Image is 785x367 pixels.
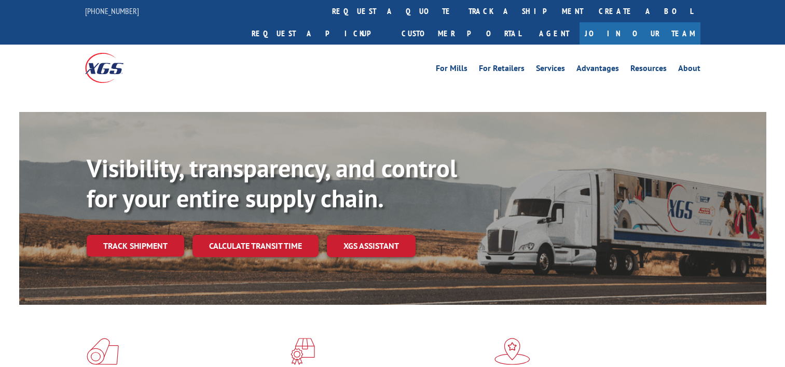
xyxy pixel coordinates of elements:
[87,338,119,365] img: xgs-icon-total-supply-chain-intelligence-red
[192,235,319,257] a: Calculate transit time
[394,22,529,45] a: Customer Portal
[291,338,315,365] img: xgs-icon-focused-on-flooring-red
[529,22,580,45] a: Agent
[436,64,467,76] a: For Mills
[85,6,139,16] a: [PHONE_NUMBER]
[327,235,416,257] a: XGS ASSISTANT
[87,235,184,257] a: Track shipment
[630,64,667,76] a: Resources
[678,64,700,76] a: About
[494,338,530,365] img: xgs-icon-flagship-distribution-model-red
[479,64,525,76] a: For Retailers
[244,22,394,45] a: Request a pickup
[576,64,619,76] a: Advantages
[87,152,457,214] b: Visibility, transparency, and control for your entire supply chain.
[536,64,565,76] a: Services
[580,22,700,45] a: Join Our Team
